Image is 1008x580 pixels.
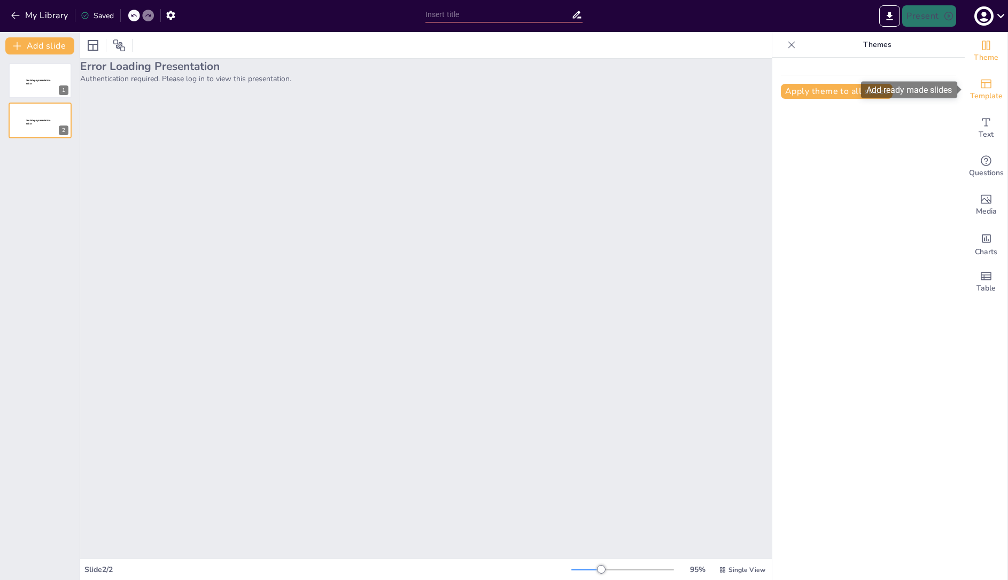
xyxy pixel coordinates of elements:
[974,52,998,64] span: Theme
[26,79,50,85] span: Sendsteps presentation editor
[976,206,997,217] span: Media
[970,90,1003,102] span: Template
[8,7,73,24] button: My Library
[969,167,1004,179] span: Questions
[965,109,1007,147] div: Add text boxes
[9,63,72,98] div: 1
[861,82,957,98] div: Add ready made slides
[81,11,114,21] div: Saved
[965,224,1007,263] div: Add charts and graphs
[9,103,72,138] div: 2
[965,263,1007,301] div: Add a table
[879,5,900,27] button: Export to PowerPoint
[113,39,126,52] span: Position
[979,129,994,140] span: Text
[5,37,74,54] button: Add slide
[26,119,50,125] span: Sendsteps presentation editor
[975,246,997,258] span: Charts
[965,147,1007,186] div: Get real-time input from your audience
[84,37,102,54] div: Layout
[800,32,954,58] p: Themes
[965,32,1007,70] div: Change the overall theme
[781,84,893,99] button: Apply theme to all slides
[685,565,710,575] div: 95 %
[84,565,571,575] div: Slide 2 / 2
[965,70,1007,109] div: Add ready made slides
[80,59,772,74] h2: Error Loading Presentation
[59,85,68,95] div: 1
[976,283,996,294] span: Table
[59,126,68,135] div: 2
[80,74,772,84] p: Authentication required. Please log in to view this presentation.
[425,7,571,22] input: Insert title
[728,566,765,574] span: Single View
[902,5,956,27] button: Present
[965,186,1007,224] div: Add images, graphics, shapes or video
